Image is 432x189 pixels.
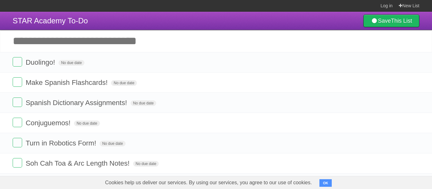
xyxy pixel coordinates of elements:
[13,57,22,67] label: Done
[13,16,88,25] span: STAR Academy To-Do
[363,15,419,27] a: SaveThis List
[99,176,318,189] span: Cookies help us deliver our services. By using our services, you agree to our use of cookies.
[26,58,57,66] span: Duolingo!
[13,97,22,107] label: Done
[13,138,22,147] label: Done
[133,161,159,167] span: No due date
[131,100,156,106] span: No due date
[74,121,100,126] span: No due date
[100,141,125,146] span: No due date
[391,18,412,24] b: This List
[13,118,22,127] label: Done
[26,139,98,147] span: Turn in Robotics Form!
[26,99,128,107] span: Spanish Dictionary Assignments!
[13,158,22,168] label: Done
[26,159,131,167] span: Soh Cah Toa & Arc Length Notes!
[111,80,137,86] span: No due date
[13,77,22,87] label: Done
[59,60,84,66] span: No due date
[26,79,109,86] span: Make Spanish Flashcards!
[26,119,72,127] span: Conjuguemos!
[319,179,332,187] button: OK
